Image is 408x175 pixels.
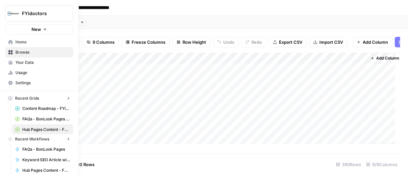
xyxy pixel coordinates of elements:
[12,103,73,114] a: Content Roadmap - FYidoctors
[66,38,72,43] img: tab_keywords_by_traffic_grey.svg
[5,24,73,34] button: New
[22,116,70,122] span: FAQs - BonLook Pages Grid
[132,39,165,45] span: Freeze Columns
[376,55,399,61] span: Add Column
[22,10,62,17] span: FYidoctors
[223,39,234,45] span: Undo
[15,39,70,45] span: Home
[22,146,70,152] span: FAQs - BonLook Pages
[8,8,19,19] img: FYidoctors Logo
[82,37,119,47] button: 9 Columns
[183,39,206,45] span: Row Height
[172,37,210,47] button: Row Height
[19,38,24,43] img: tab_domain_overview_orange.svg
[68,161,95,168] span: Add 10 Rows
[353,37,392,47] button: Add Column
[22,167,70,173] span: Hub Pages Content - FYidoctors
[368,54,402,63] button: Add Column
[5,67,73,78] a: Usage
[15,60,70,65] span: Your Data
[251,39,262,45] span: Redo
[5,57,73,68] a: Your Data
[11,17,16,22] img: website_grey.svg
[18,11,32,16] div: v 4.0.25
[11,11,16,16] img: logo_orange.svg
[93,39,115,45] span: 9 Columns
[15,80,70,86] span: Settings
[5,134,73,144] button: Recent Workflows
[15,49,70,55] span: Browse
[12,124,73,135] a: Hub Pages Content - FYidoctors Grid
[26,39,59,43] div: Domain Overview
[333,159,364,170] div: 390 Rows
[12,155,73,165] a: Keyword SEO Article with Human Review
[241,37,266,47] button: Redo
[5,78,73,88] a: Settings
[12,144,73,155] a: FAQs - BonLook Pages
[5,5,73,22] button: Workspace: FYidoctors
[364,159,400,170] div: 9/9 Columns
[74,39,108,43] div: Keywords by Traffic
[319,39,343,45] span: Import CSV
[269,37,307,47] button: Export CSV
[15,136,49,142] span: Recent Workflows
[363,39,388,45] span: Add Column
[17,17,72,22] div: Domain: [DOMAIN_NAME]
[121,37,170,47] button: Freeze Columns
[22,106,70,112] span: Content Roadmap - FYidoctors
[309,37,347,47] button: Import CSV
[32,26,41,33] span: New
[213,37,239,47] button: Undo
[5,93,73,103] button: Recent Grids
[15,95,39,101] span: Recent Grids
[5,37,73,47] a: Home
[279,39,302,45] span: Export CSV
[12,114,73,124] a: FAQs - BonLook Pages Grid
[22,157,70,163] span: Keyword SEO Article with Human Review
[15,70,70,76] span: Usage
[5,47,73,58] a: Browse
[22,127,70,133] span: Hub Pages Content - FYidoctors Grid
